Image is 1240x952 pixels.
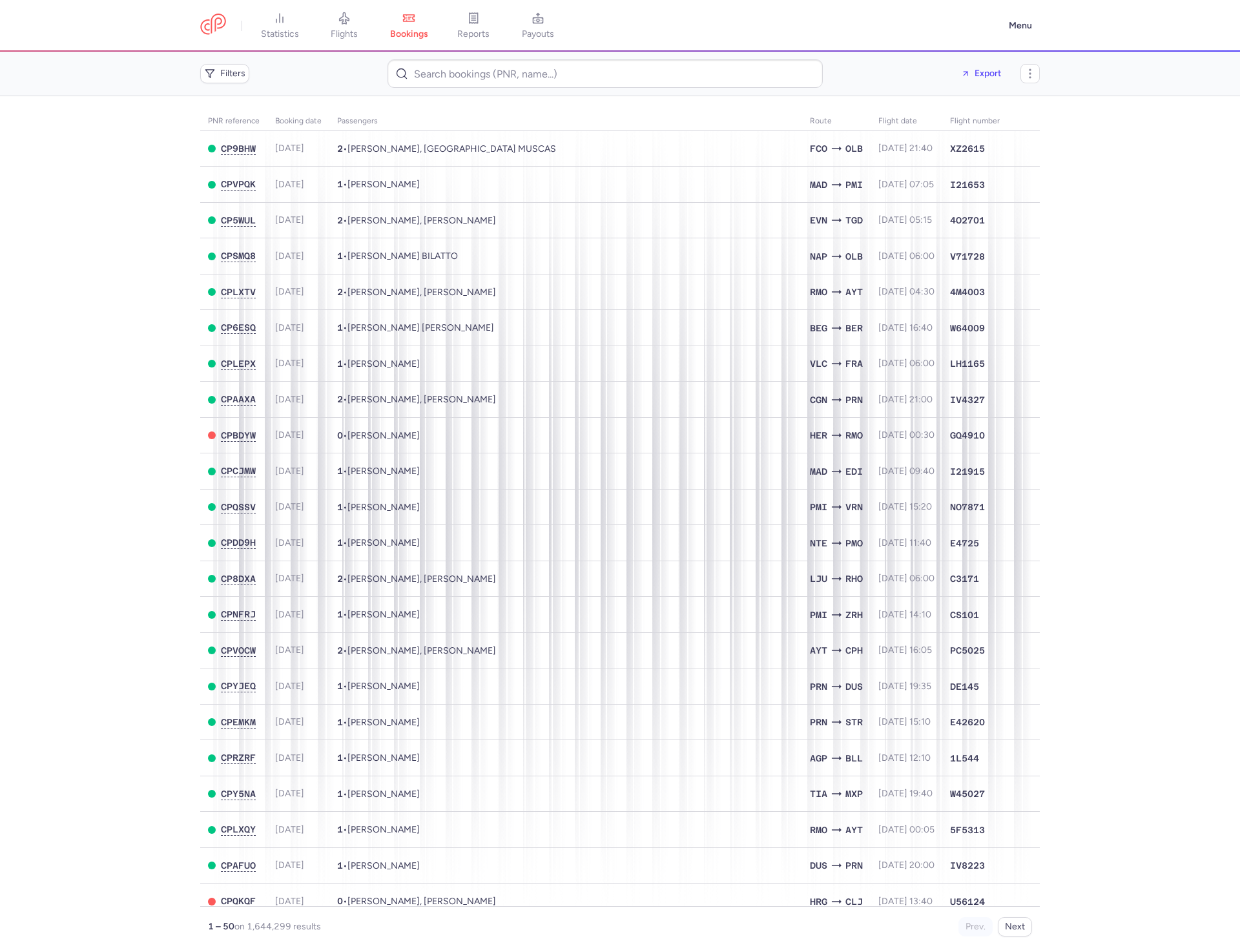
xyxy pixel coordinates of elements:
[390,28,428,40] span: bookings
[208,921,234,932] strong: 1 – 50
[950,716,985,729] span: E42620
[337,896,496,907] span: •
[950,895,985,908] span: U56124
[347,143,556,154] span: Matteo FRATONI, Syria MUSCAS
[347,466,420,477] span: Harry KEY
[950,250,985,263] span: V71728
[337,645,343,656] span: 2
[337,394,496,405] span: •
[347,789,420,800] span: Albi KREKA
[845,895,863,909] span: CLJ
[878,824,935,835] span: [DATE] 00:05
[878,609,931,620] span: [DATE] 14:10
[950,644,985,657] span: PC5025
[221,179,256,190] button: CPVPQK
[810,321,827,335] span: BEG
[347,574,496,585] span: Spiros MESSINA, Valentina LOVAT
[810,572,827,586] span: LJU
[878,394,933,405] span: [DATE] 21:00
[221,251,256,262] button: CPSMQ8
[878,788,933,799] span: [DATE] 19:40
[337,789,343,799] span: 1
[950,859,985,872] span: IV8223
[337,358,343,369] span: 1
[221,860,256,871] span: CPAFUO
[810,715,827,729] span: PRN
[845,285,863,299] span: AYT
[347,752,420,763] span: Tenna Christella JOERGENSEN
[275,394,304,405] span: [DATE]
[347,609,420,620] span: Raul SERRAT
[950,214,985,227] span: 4O2701
[878,896,933,907] span: [DATE] 13:40
[950,142,985,155] span: XZ2615
[878,537,931,548] span: [DATE] 11:40
[337,896,343,906] span: 0
[275,358,304,369] span: [DATE]
[221,645,256,656] button: CPVOCW
[810,213,827,227] span: EVN
[810,895,827,909] span: HRG
[950,465,985,478] span: I21915
[845,464,863,479] span: EDI
[337,322,494,333] span: •
[337,537,420,548] span: •
[347,896,496,907] span: Darius Vasile DULF, Adelina Calina ROSETI
[337,681,420,692] span: •
[200,64,249,83] button: Filters
[950,680,979,693] span: DE145
[221,681,256,692] button: CPYJEQ
[275,143,304,154] span: [DATE]
[221,609,256,619] span: CPNFRJ
[810,357,827,371] span: VLC
[950,429,985,442] span: GQ4910
[337,466,420,477] span: •
[950,322,985,335] span: W64009
[347,287,496,298] span: Marina TATARU, Daria TATARU
[845,249,863,264] span: OLB
[950,393,985,406] span: IV4327
[975,68,1001,78] span: Export
[221,789,256,800] button: CPY5NA
[275,824,304,835] span: [DATE]
[810,536,827,550] span: NTE
[441,12,506,40] a: reports
[220,68,245,79] span: Filters
[221,681,256,691] span: CPYJEQ
[337,752,343,763] span: 1
[275,573,304,584] span: [DATE]
[221,322,256,333] button: CP6ESQ
[845,500,863,514] span: VRN
[275,179,304,190] span: [DATE]
[337,251,458,262] span: •
[337,251,343,261] span: 1
[221,430,256,440] span: CPBDYW
[845,679,863,694] span: DUS
[347,430,420,441] span: Daryna TYMOSHCHUK
[337,752,420,763] span: •
[221,358,256,369] span: CPLEPX
[221,860,256,871] button: CPAFUO
[950,787,985,800] span: W45027
[878,429,935,440] span: [DATE] 00:30
[221,824,256,835] button: CPLXQY
[337,179,420,190] span: •
[221,394,256,405] button: CPAAXA
[878,322,933,333] span: [DATE] 16:40
[337,322,343,333] span: 1
[810,643,827,657] span: AYT
[247,12,312,40] a: statistics
[810,787,827,801] span: TIA
[221,574,256,584] span: CP8DXA
[347,502,420,513] span: Rosalie HAENEL
[275,537,304,548] span: [DATE]
[337,215,343,225] span: 2
[810,858,827,873] span: DUS
[950,537,979,550] span: E4725
[275,860,304,871] span: [DATE]
[337,502,343,512] span: 1
[221,574,256,585] button: CP8DXA
[337,358,420,369] span: •
[337,430,420,441] span: •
